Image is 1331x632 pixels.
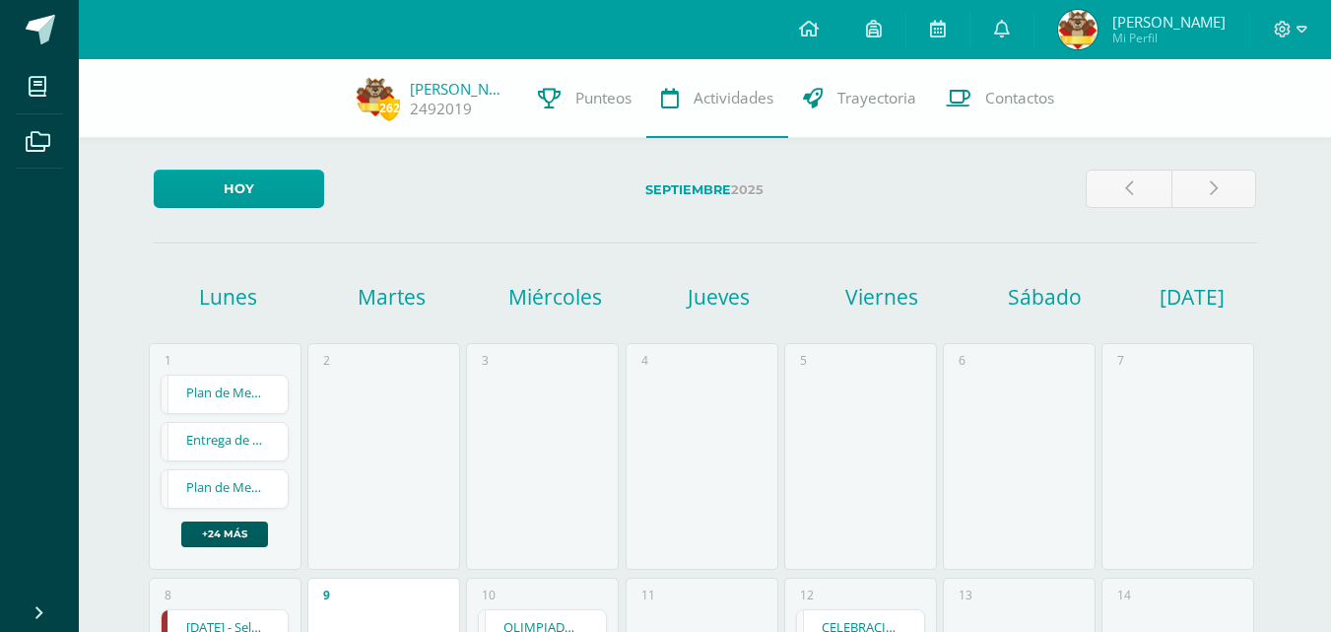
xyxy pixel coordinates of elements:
[181,522,268,547] a: +24 más
[800,352,807,369] div: 5
[1112,12,1226,32] span: [PERSON_NAME]
[959,352,965,369] div: 6
[1117,352,1124,369] div: 7
[154,170,324,208] a: Hoy
[410,79,508,99] a: [PERSON_NAME]
[165,352,171,369] div: 1
[323,587,330,603] div: 9
[1160,283,1184,311] h1: [DATE]
[378,96,400,120] span: 262
[523,59,646,138] a: Punteos
[694,88,773,108] span: Actividades
[323,352,330,369] div: 2
[1058,10,1098,49] img: 55cd4609078b6f5449d0df1f1668bde8.png
[641,352,648,369] div: 4
[161,469,290,509] div: Plan de Mejora - Tercer Bimestre - VIRTUAL | Evento
[162,423,289,460] a: Entrega de Calificaciones 3B
[476,283,633,311] h1: Miércoles
[482,587,496,603] div: 10
[356,77,395,116] img: 55cd4609078b6f5449d0df1f1668bde8.png
[966,283,1124,311] h1: Sábado
[800,587,814,603] div: 12
[641,587,655,603] div: 11
[931,59,1069,138] a: Contactos
[313,283,471,311] h1: Martes
[340,170,1070,210] label: 2025
[161,422,290,461] div: Entrega de Calificaciones 3B | Evento
[161,375,290,414] div: Plan de Mejora - Tercer Bimestre | Evento
[165,587,171,603] div: 8
[645,182,731,197] strong: Septiembre
[575,88,632,108] span: Punteos
[959,587,972,603] div: 13
[1117,587,1131,603] div: 14
[985,88,1054,108] span: Contactos
[803,283,961,311] h1: Viernes
[162,470,289,508] a: Plan de Mejora - Tercer Bimestre - VIRTUAL
[837,88,916,108] span: Trayectoria
[150,283,307,311] h1: Lunes
[482,352,489,369] div: 3
[788,59,931,138] a: Trayectoria
[646,59,788,138] a: Actividades
[410,99,472,119] a: 2492019
[162,376,289,413] a: Plan de Mejora - Tercer Bimestre
[639,283,797,311] h1: Jueves
[1112,30,1226,46] span: Mi Perfil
